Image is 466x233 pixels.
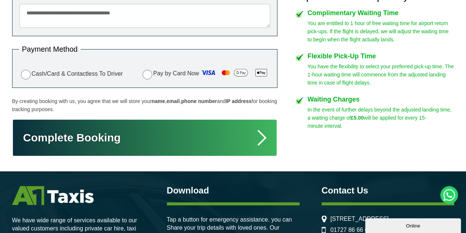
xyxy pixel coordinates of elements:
[308,53,454,59] h4: Flexible Pick-Up Time
[181,98,217,104] strong: phone number
[308,62,454,87] p: You have the flexibility to select your preferred pick-up time. The 1-hour waiting time will comm...
[12,97,277,113] p: By creating booking with us, you agree that we will store your , , and for booking tracking purpo...
[143,70,152,79] input: Pay by Card Now
[12,186,94,205] img: A1 Taxis St Albans
[365,217,462,233] iframe: chat widget
[167,186,299,195] h3: Download
[351,115,364,121] strong: £5.00
[308,10,454,16] h4: Complimentary Waiting Time
[322,216,454,222] li: [STREET_ADDRESS]
[308,19,454,44] p: You are entitled to 1 hour of free waiting time for airport return pick-ups. If the flight is del...
[308,106,454,130] p: In the event of further delays beyond the adjusted landing time, a waiting charge of will be appl...
[225,98,252,104] strong: IP address
[308,96,454,103] h4: Waiting Charges
[151,98,165,104] strong: name
[12,119,277,157] button: Complete Booking
[141,67,270,81] label: Pay by Card Now
[19,69,123,79] label: Cash/Card & Contactless To Driver
[322,186,454,195] h3: Contact Us
[21,70,31,79] input: Cash/Card & Contactless To Driver
[167,98,180,104] strong: email
[19,45,81,53] legend: Payment Method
